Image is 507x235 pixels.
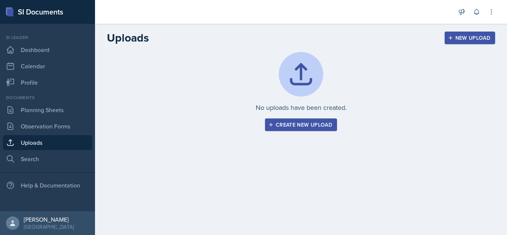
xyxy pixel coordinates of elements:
[3,59,92,74] a: Calendar
[270,122,332,128] div: Create new upload
[3,75,92,90] a: Profile
[24,216,74,223] div: [PERSON_NAME]
[107,31,149,45] h2: Uploads
[3,178,92,193] div: Help & Documentation
[265,118,337,131] button: Create new upload
[3,135,92,150] a: Uploads
[3,34,92,41] div: Si leader
[24,223,74,231] div: [GEOGRAPHIC_DATA]
[3,102,92,117] a: Planning Sheets
[3,94,92,101] div: Documents
[449,35,491,41] div: New Upload
[256,102,347,112] p: No uploads have been created.
[3,119,92,134] a: Observation Forms
[445,32,495,44] button: New Upload
[3,42,92,57] a: Dashboard
[3,151,92,166] a: Search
